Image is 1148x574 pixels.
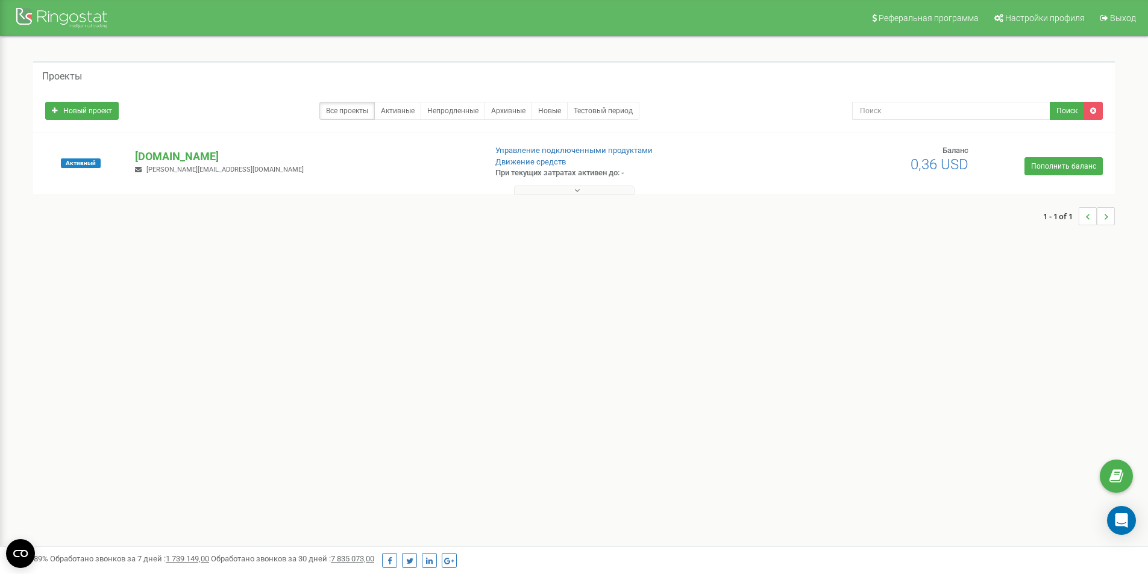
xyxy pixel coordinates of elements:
[50,554,209,563] span: Обработано звонков за 7 дней :
[166,554,209,563] u: 1 739 149,00
[135,149,475,164] p: [DOMAIN_NAME]
[1050,102,1084,120] button: Поиск
[61,158,101,168] span: Активный
[1107,506,1136,535] div: Open Intercom Messenger
[495,157,566,166] a: Движение средств
[319,102,375,120] a: Все проекты
[6,539,35,568] button: Open CMP widget
[495,146,653,155] a: Управление подключенными продуктами
[852,102,1050,120] input: Поиск
[495,167,746,179] p: При текущих затратах активен до: -
[485,102,532,120] a: Архивные
[1005,13,1085,23] span: Настройки профиля
[45,102,119,120] a: Новый проект
[1024,157,1103,175] a: Пополнить баланс
[331,554,374,563] u: 7 835 073,00
[532,102,568,120] a: Новые
[211,554,374,563] span: Обработано звонков за 30 дней :
[1043,207,1079,225] span: 1 - 1 of 1
[567,102,639,120] a: Тестовый период
[146,166,304,173] span: [PERSON_NAME][EMAIL_ADDRESS][DOMAIN_NAME]
[911,156,968,173] span: 0,36 USD
[943,146,968,155] span: Баланс
[42,71,82,82] h5: Проекты
[1110,13,1136,23] span: Выход
[1043,195,1115,237] nav: ...
[879,13,979,23] span: Реферальная программа
[374,102,421,120] a: Активные
[421,102,485,120] a: Непродленные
